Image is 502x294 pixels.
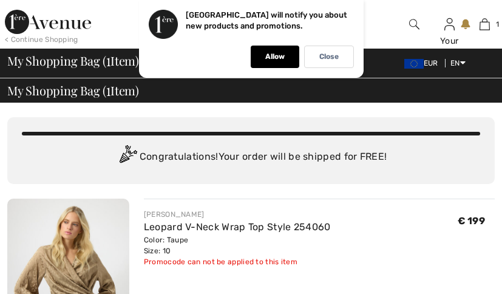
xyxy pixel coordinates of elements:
p: Allow [265,52,285,61]
div: Congratulations! Your order will be shipped for FREE! [22,145,480,169]
div: [PERSON_NAME] [144,209,331,220]
span: 1 [106,52,110,67]
img: Euro [404,59,424,69]
img: Congratulation2.svg [115,145,140,169]
img: My Info [444,17,455,32]
a: Sign In [444,18,455,30]
span: 1 [496,19,499,30]
img: My Bag [480,17,490,32]
p: [GEOGRAPHIC_DATA] will notify you about new products and promotions. [186,10,347,30]
p: Close [319,52,339,61]
img: 1ère Avenue [5,10,91,34]
span: € 199 [458,215,486,227]
span: EN [450,59,466,67]
div: Promocode can not be applied to this item [144,256,331,267]
a: 1 [467,17,501,32]
span: EUR [404,59,443,67]
div: Your [432,35,466,47]
div: < Continue Shopping [5,34,78,45]
span: My Shopping Bag ( Item) [7,84,139,97]
span: My Shopping Bag ( Item) [7,55,139,67]
a: Leopard V-Neck Wrap Top Style 254060 [144,221,331,233]
div: Color: Taupe Size: 10 [144,234,331,256]
img: search the website [409,17,419,32]
span: 1 [106,81,110,97]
